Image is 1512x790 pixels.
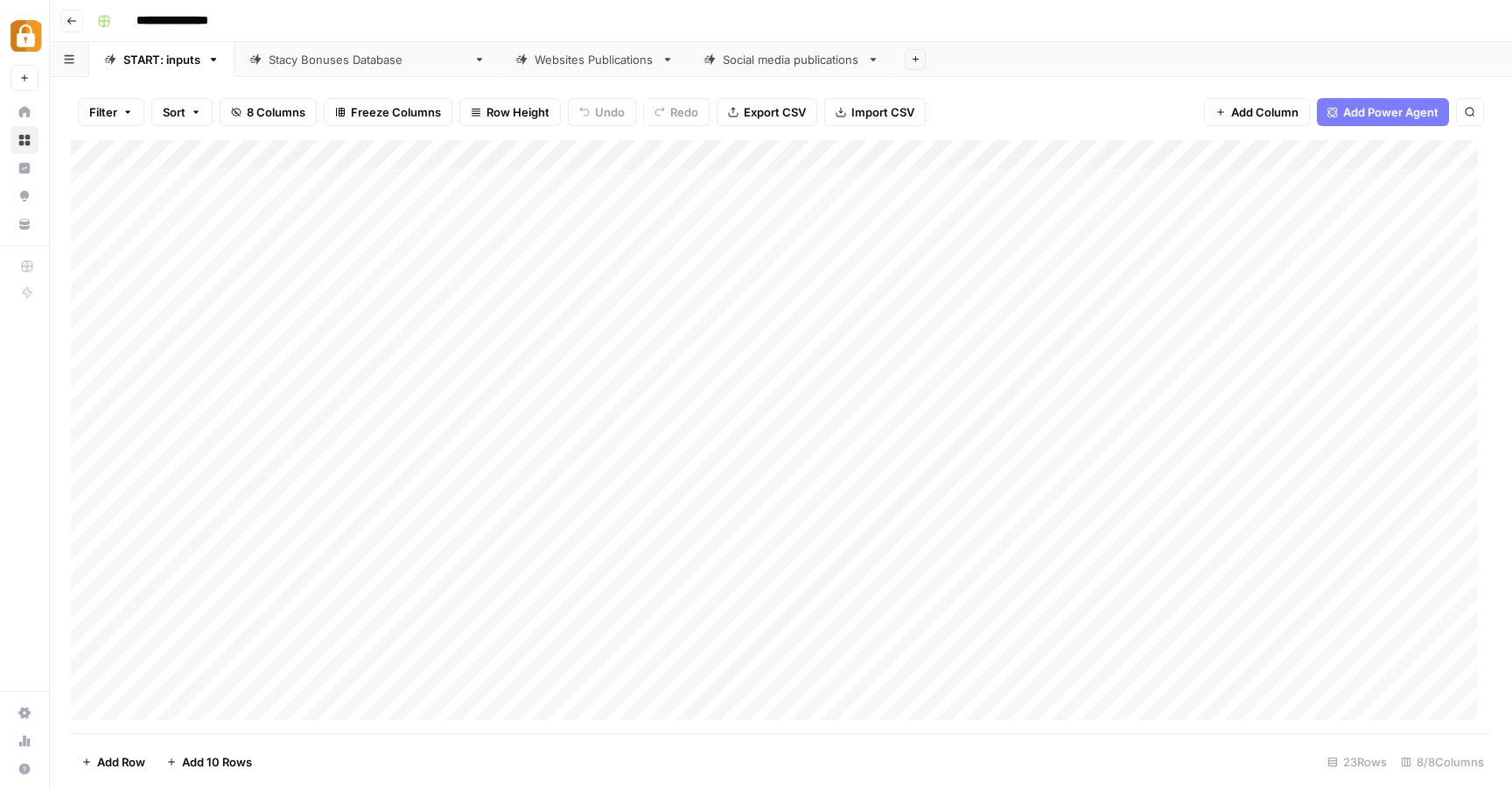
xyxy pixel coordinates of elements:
span: Freeze Columns [351,103,441,121]
a: Websites Publications [500,42,689,77]
div: Social media publications [723,51,860,68]
button: Workspace: Adzz [10,14,38,58]
button: Add Column [1204,98,1310,126]
a: Settings [10,699,38,727]
button: Export CSV [717,98,817,126]
span: Sort [163,103,185,121]
a: Browse [10,126,38,154]
span: Export CSV [744,103,806,121]
div: [PERSON_NAME] Bonuses Database [269,51,466,68]
span: Filter [89,103,117,121]
button: Add Row [71,748,156,776]
a: Home [10,98,38,126]
button: Help + Support [10,755,38,783]
button: Undo [568,98,636,126]
button: Freeze Columns [324,98,452,126]
a: START: inputs [89,42,234,77]
a: Your Data [10,210,38,238]
span: Import CSV [851,103,914,121]
button: 8 Columns [220,98,317,126]
span: 8 Columns [247,103,305,121]
a: Insights [10,154,38,182]
div: 8/8 Columns [1394,748,1491,776]
span: Add Power Agent [1343,103,1438,121]
button: Add Power Agent [1317,98,1449,126]
span: Add Column [1231,103,1298,121]
button: Sort [151,98,213,126]
div: Websites Publications [535,51,654,68]
a: [PERSON_NAME] Bonuses Database [234,42,500,77]
div: 23 Rows [1320,748,1394,776]
a: Opportunities [10,182,38,210]
span: Row Height [486,103,549,121]
button: Row Height [459,98,561,126]
button: Add 10 Rows [156,748,262,776]
a: Usage [10,727,38,755]
span: Add 10 Rows [182,753,252,771]
img: Adzz Logo [10,20,42,52]
div: START: inputs [123,51,200,68]
span: Add Row [97,753,145,771]
button: Redo [643,98,710,126]
button: Import CSV [824,98,926,126]
span: Redo [670,103,698,121]
button: Filter [78,98,144,126]
a: Social media publications [689,42,894,77]
span: Undo [595,103,625,121]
